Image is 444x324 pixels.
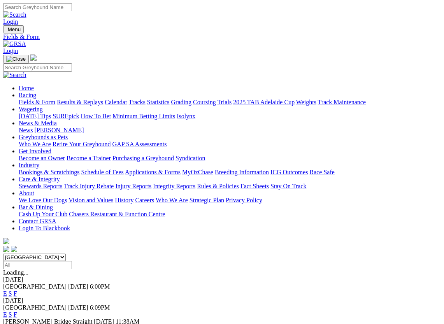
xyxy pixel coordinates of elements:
[3,40,26,47] img: GRSA
[19,169,441,176] div: Industry
[3,63,72,72] input: Search
[19,120,57,126] a: News & Media
[19,106,43,112] a: Wagering
[19,183,441,190] div: Care & Integrity
[3,11,26,18] img: Search
[19,85,34,91] a: Home
[19,127,441,134] div: News & Media
[19,134,68,140] a: Greyhounds as Pets
[125,169,181,175] a: Applications & Forms
[9,290,12,297] a: S
[68,197,113,203] a: Vision and Values
[67,155,111,161] a: Become a Trainer
[233,99,295,105] a: 2025 TAB Adelaide Cup
[19,211,441,218] div: Bar & Dining
[3,18,18,25] a: Login
[19,113,441,120] div: Wagering
[19,204,53,210] a: Bar & Dining
[175,155,205,161] a: Syndication
[14,290,17,297] a: F
[3,72,26,79] img: Search
[3,246,9,252] img: facebook.svg
[309,169,334,175] a: Race Safe
[53,141,111,147] a: Retire Your Greyhound
[11,246,17,252] img: twitter.svg
[68,304,88,311] span: [DATE]
[3,304,67,311] span: [GEOGRAPHIC_DATA]
[182,169,213,175] a: MyOzChase
[296,99,316,105] a: Weights
[19,162,39,168] a: Industry
[19,197,67,203] a: We Love Our Dogs
[6,56,26,62] img: Close
[64,183,114,189] a: Track Injury Rebate
[19,176,60,182] a: Care & Integrity
[112,155,174,161] a: Purchasing a Greyhound
[147,99,170,105] a: Statistics
[19,141,51,147] a: Who We Are
[53,113,79,119] a: SUREpick
[193,99,216,105] a: Coursing
[226,197,262,203] a: Privacy Policy
[19,169,79,175] a: Bookings & Scratchings
[57,99,103,105] a: Results & Replays
[3,238,9,244] img: logo-grsa-white.png
[3,55,29,63] button: Toggle navigation
[81,113,111,119] a: How To Bet
[3,33,441,40] a: Fields & Form
[129,99,146,105] a: Tracks
[153,183,195,189] a: Integrity Reports
[3,297,441,304] div: [DATE]
[3,25,24,33] button: Toggle navigation
[19,197,441,204] div: About
[3,311,7,318] a: E
[190,197,224,203] a: Strategic Plan
[217,99,232,105] a: Trials
[3,47,18,54] a: Login
[19,211,67,217] a: Cash Up Your Club
[3,276,441,283] div: [DATE]
[19,99,441,106] div: Racing
[3,283,67,290] span: [GEOGRAPHIC_DATA]
[156,197,188,203] a: Who We Are
[68,283,88,290] span: [DATE]
[270,183,306,189] a: Stay On Track
[177,113,195,119] a: Isolynx
[9,311,12,318] a: S
[115,183,151,189] a: Injury Reports
[14,311,17,318] a: F
[19,225,70,231] a: Login To Blackbook
[171,99,191,105] a: Grading
[19,183,62,189] a: Stewards Reports
[90,283,110,290] span: 6:00PM
[19,99,55,105] a: Fields & Form
[19,155,441,162] div: Get Involved
[135,197,154,203] a: Careers
[81,169,123,175] a: Schedule of Fees
[69,211,165,217] a: Chasers Restaurant & Function Centre
[215,169,269,175] a: Breeding Information
[19,127,33,133] a: News
[34,127,84,133] a: [PERSON_NAME]
[3,261,72,269] input: Select date
[112,113,175,119] a: Minimum Betting Limits
[19,155,65,161] a: Become an Owner
[19,141,441,148] div: Greyhounds as Pets
[30,54,37,61] img: logo-grsa-white.png
[105,99,127,105] a: Calendar
[3,269,28,276] span: Loading...
[270,169,308,175] a: ICG Outcomes
[19,92,36,98] a: Racing
[318,99,366,105] a: Track Maintenance
[19,218,56,224] a: Contact GRSA
[90,304,110,311] span: 6:09PM
[3,290,7,297] a: E
[197,183,239,189] a: Rules & Policies
[19,148,51,154] a: Get Involved
[115,197,133,203] a: History
[19,190,34,196] a: About
[240,183,269,189] a: Fact Sheets
[19,113,51,119] a: [DATE] Tips
[8,26,21,32] span: Menu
